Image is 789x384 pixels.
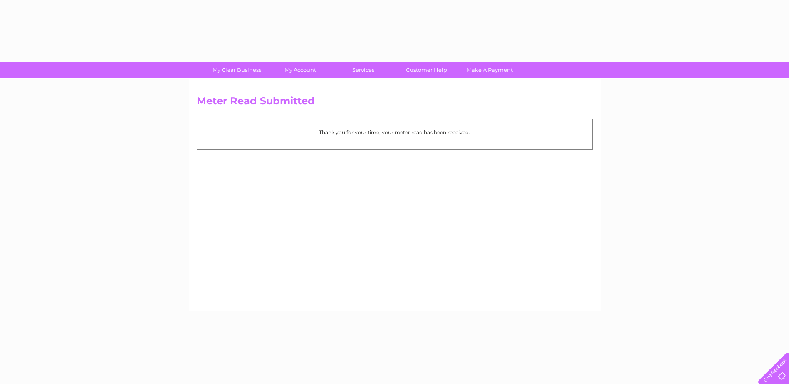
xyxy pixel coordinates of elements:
[266,62,334,78] a: My Account
[197,95,593,111] h2: Meter Read Submitted
[203,62,271,78] a: My Clear Business
[392,62,461,78] a: Customer Help
[201,128,588,136] p: Thank you for your time, your meter read has been received.
[455,62,524,78] a: Make A Payment
[329,62,398,78] a: Services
